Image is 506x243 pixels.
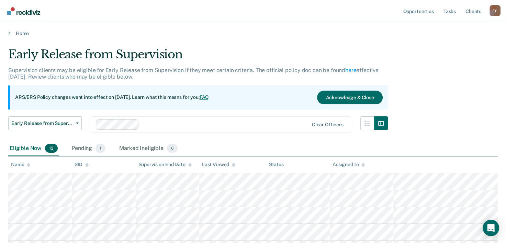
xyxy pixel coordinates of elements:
div: Early Release from Supervision [8,47,388,67]
a: FAQ [200,94,209,100]
div: Clear officers [312,122,344,128]
span: Early Release from Supervision [11,120,73,126]
div: Eligible Now13 [8,141,59,156]
div: F S [490,5,501,16]
a: Home [8,30,498,36]
span: 0 [167,144,178,153]
div: SID [75,162,89,167]
span: 1 [95,144,105,153]
div: Last Viewed [202,162,235,167]
a: here [345,67,356,73]
div: Assigned to [333,162,365,167]
div: Status [269,162,284,167]
p: Supervision clients may be eligible for Early Release from Supervision if they meet certain crite... [8,67,379,80]
div: Marked Ineligible0 [118,141,179,156]
img: Recidiviz [7,7,40,15]
div: Name [11,162,30,167]
div: Pending1 [70,141,107,156]
span: 13 [45,144,58,153]
button: Profile dropdown button [490,5,501,16]
div: Open Intercom Messenger [483,220,499,236]
button: Acknowledge & Close [317,91,382,104]
div: Supervision End Date [138,162,192,167]
button: Early Release from Supervision [8,116,82,130]
p: ARS/ERS Policy changes went into effect on [DATE]. Learn what this means for you: [15,94,209,101]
